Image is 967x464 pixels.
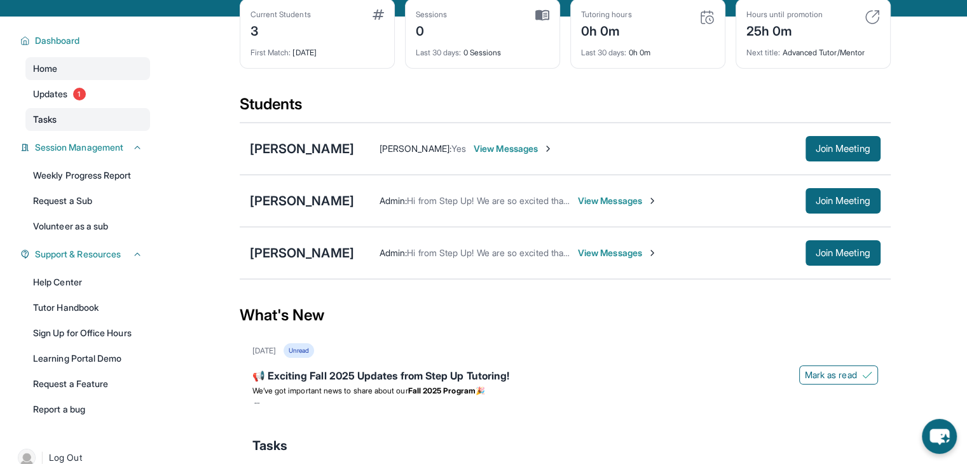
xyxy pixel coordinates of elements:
span: Next title : [746,48,781,57]
a: Help Center [25,271,150,294]
a: Report a bug [25,398,150,421]
span: [PERSON_NAME] : [380,143,451,154]
button: Join Meeting [806,188,881,214]
span: Last 30 days : [416,48,462,57]
span: Admin : [380,247,407,258]
span: Join Meeting [816,197,870,205]
a: Learning Portal Demo [25,347,150,370]
span: First Match : [250,48,291,57]
span: View Messages [578,194,657,207]
span: Home [33,62,57,75]
span: Dashboard [35,34,80,47]
div: 0h 0m [581,20,632,40]
div: [DATE] [252,346,276,356]
a: Request a Sub [25,189,150,212]
div: 0 Sessions [416,40,549,58]
div: Hours until promotion [746,10,823,20]
a: Sign Up for Office Hours [25,322,150,345]
a: Updates1 [25,83,150,106]
div: 📢 Exciting Fall 2025 Updates from Step Up Tutoring! [252,368,878,386]
img: Chevron-Right [647,196,657,206]
div: 0h 0m [581,40,715,58]
span: Log Out [49,451,82,464]
span: Yes [451,143,466,154]
span: Support & Resources [35,248,121,261]
a: Weekly Progress Report [25,164,150,187]
div: [PERSON_NAME] [250,244,354,262]
span: Session Management [35,141,123,154]
div: 0 [416,20,448,40]
span: View Messages [578,247,657,259]
button: Join Meeting [806,240,881,266]
img: Chevron-Right [543,144,553,154]
img: card [865,10,880,25]
div: Unread [284,343,314,358]
button: Session Management [30,141,142,154]
button: Dashboard [30,34,142,47]
span: 1 [73,88,86,100]
a: Tasks [25,108,150,131]
a: Tutor Handbook [25,296,150,319]
a: Request a Feature [25,372,150,395]
span: Tasks [252,437,287,454]
span: Updates [33,88,68,100]
div: 25h 0m [746,20,823,40]
div: Sessions [416,10,448,20]
div: What's New [240,287,891,343]
button: Mark as read [799,365,878,385]
a: Home [25,57,150,80]
button: chat-button [922,419,957,454]
span: Join Meeting [816,249,870,257]
span: Mark as read [805,369,857,381]
button: Join Meeting [806,136,881,161]
div: Students [240,94,891,122]
a: Volunteer as a sub [25,215,150,238]
span: We’ve got important news to share about our [252,386,408,395]
span: 🎉 [476,386,485,395]
button: Support & Resources [30,248,142,261]
div: [DATE] [250,40,384,58]
div: [PERSON_NAME] [250,140,354,158]
img: Mark as read [862,370,872,380]
div: [PERSON_NAME] [250,192,354,210]
img: card [373,10,384,20]
img: Chevron-Right [647,248,657,258]
strong: Fall 2025 Program [408,386,476,395]
div: Current Students [250,10,311,20]
span: View Messages [474,142,553,155]
span: Tasks [33,113,57,126]
span: Last 30 days : [581,48,627,57]
div: Tutoring hours [581,10,632,20]
img: card [535,10,549,21]
img: card [699,10,715,25]
span: Admin : [380,195,407,206]
span: Join Meeting [816,145,870,153]
div: Advanced Tutor/Mentor [746,40,880,58]
div: 3 [250,20,311,40]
